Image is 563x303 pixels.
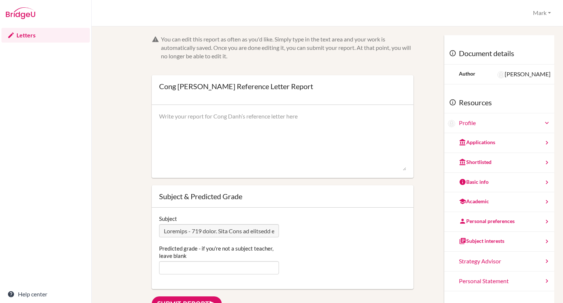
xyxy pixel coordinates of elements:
[459,237,504,245] div: Subject interests
[444,252,554,271] a: Strategy Advisor
[159,245,279,259] label: Predicted grade - if you're not a subject teacher, leave blank
[459,158,492,166] div: Shortlisted
[161,35,413,61] div: You can edit this report as often as you'd like. Simply type in the text area and your work is au...
[6,7,35,19] img: Bridge-U
[530,6,554,20] button: Mark
[444,153,554,173] a: Shortlisted
[497,71,505,79] img: Sara Morgan
[459,198,489,205] div: Academic
[459,119,551,127] a: Profile
[159,193,406,200] div: Subject & Predicted Grade
[444,43,554,65] div: Document details
[497,70,551,79] div: [PERSON_NAME]
[444,173,554,193] a: Basic info
[444,133,554,153] a: Applications
[459,70,475,77] div: Author
[444,92,554,114] div: Resources
[444,192,554,212] a: Academic
[444,271,554,291] a: Personal Statement
[1,28,90,43] a: Letters
[459,139,495,146] div: Applications
[444,232,554,252] a: Subject interests
[459,178,489,186] div: Basic info
[448,120,455,127] img: Cong Danh Pham
[444,212,554,232] a: Personal preferences
[1,287,90,302] a: Help center
[459,218,515,225] div: Personal preferences
[159,215,177,222] label: Subject
[159,83,313,90] div: Cong [PERSON_NAME] Reference Letter Report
